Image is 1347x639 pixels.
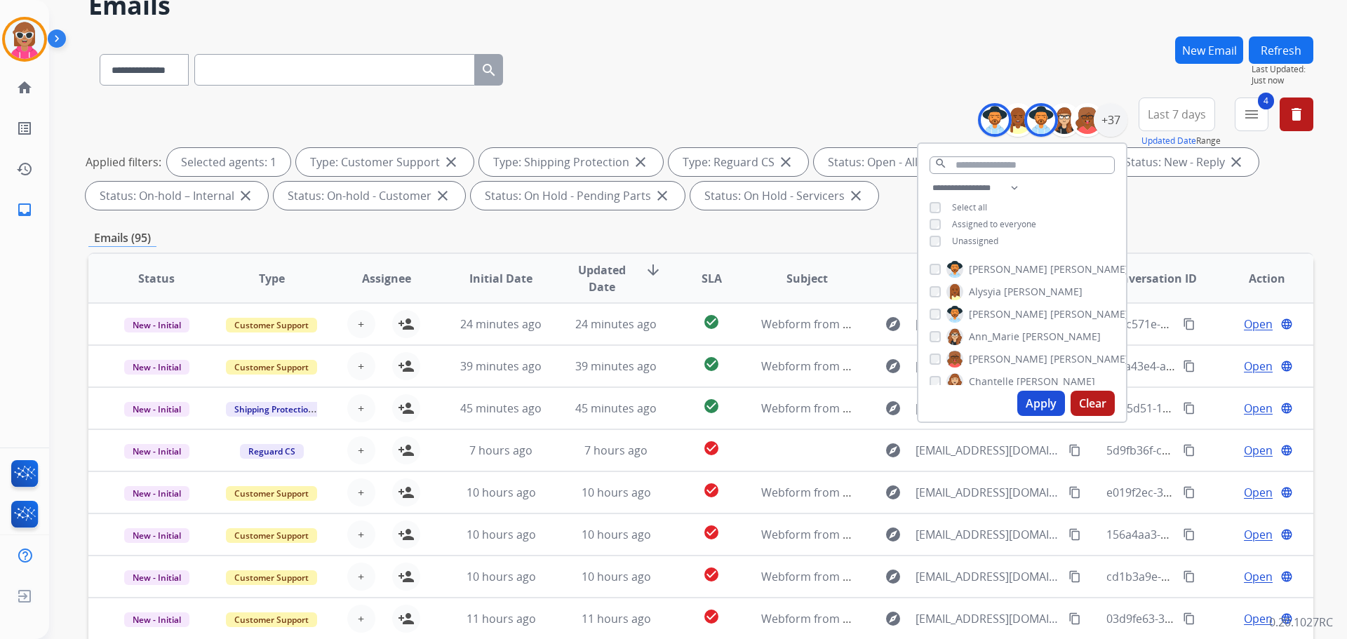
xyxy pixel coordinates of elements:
button: Updated Date [1141,135,1196,147]
mat-icon: person_add [398,442,415,459]
span: [EMAIL_ADDRESS][DOMAIN_NAME] [916,358,1060,375]
div: Status: On-hold – Internal [86,182,268,210]
span: 24 minutes ago [460,316,542,332]
span: cd1b3a9e-0b4b-4e98-a84b-89469f91d3f3 [1106,569,1320,584]
span: SLA [702,270,722,287]
div: +37 [1094,103,1127,137]
mat-icon: language [1280,570,1293,583]
span: Webform from [EMAIL_ADDRESS][DOMAIN_NAME] on [DATE] [761,611,1079,626]
mat-icon: content_copy [1068,570,1081,583]
span: Updated Date [570,262,634,295]
span: + [358,400,364,417]
span: [EMAIL_ADDRESS][DOMAIN_NAME] [916,610,1060,627]
span: 10 hours ago [467,527,536,542]
mat-icon: content_copy [1183,486,1195,499]
span: New - Initial [124,444,189,459]
span: 7 hours ago [469,443,532,458]
button: + [347,478,375,506]
span: Open [1244,316,1273,332]
button: + [347,310,375,338]
mat-icon: content_copy [1068,612,1081,625]
mat-icon: explore [885,610,902,627]
mat-icon: content_copy [1183,612,1195,625]
mat-icon: check_circle [703,440,720,457]
span: New - Initial [124,570,189,585]
span: + [358,610,364,627]
div: Type: Customer Support [296,148,474,176]
span: 03d9fe63-3434-4faa-b4e9-a04dac10a14f [1106,611,1315,626]
mat-icon: check_circle [703,524,720,541]
span: Last Updated: [1252,64,1313,75]
span: Customer Support [226,360,317,375]
span: Open [1244,610,1273,627]
span: Select all [952,201,987,213]
span: [PERSON_NAME] [969,352,1047,366]
mat-icon: explore [885,442,902,459]
mat-icon: language [1280,318,1293,330]
mat-icon: person_add [398,526,415,543]
th: Action [1198,254,1313,303]
div: Status: On Hold - Servicers [690,182,878,210]
mat-icon: list_alt [16,120,33,137]
span: New - Initial [124,318,189,332]
mat-icon: close [237,187,254,204]
mat-icon: content_copy [1183,318,1195,330]
div: Type: Shipping Protection [479,148,663,176]
button: + [347,436,375,464]
button: Clear [1071,391,1115,416]
mat-icon: check_circle [703,566,720,583]
button: + [347,563,375,591]
span: 7 hours ago [584,443,648,458]
button: Last 7 days [1139,97,1215,131]
span: Range [1141,135,1221,147]
mat-icon: close [777,154,794,170]
span: Chantelle [969,375,1014,389]
span: Webform from [EMAIL_ADDRESS][DOMAIN_NAME] on [DATE] [761,569,1079,584]
mat-icon: explore [885,358,902,375]
mat-icon: close [632,154,649,170]
span: 4 [1258,93,1274,109]
span: Webform from [EMAIL_ADDRESS][DOMAIN_NAME] on [DATE] [761,485,1079,500]
mat-icon: explore [885,568,902,585]
span: + [358,484,364,501]
div: Selected agents: 1 [167,148,290,176]
span: Webform from [EMAIL_ADDRESS][DOMAIN_NAME] on [DATE] [761,358,1079,374]
span: 5d9fb36f-c680-42ac-94cd-e8dca1c91641 [1106,443,1316,458]
span: [EMAIL_ADDRESS][DOMAIN_NAME] [916,484,1060,501]
mat-icon: person_add [398,610,415,627]
span: 10 hours ago [582,569,651,584]
span: 10 hours ago [467,569,536,584]
span: + [358,316,364,332]
span: New - Initial [124,612,189,627]
mat-icon: check_circle [703,314,720,330]
div: Status: New - Reply [1111,148,1259,176]
button: 4 [1235,97,1268,131]
mat-icon: content_copy [1183,402,1195,415]
mat-icon: person_add [398,484,415,501]
span: Customer Support [226,486,317,501]
mat-icon: language [1280,360,1293,372]
span: Customer Support [226,318,317,332]
span: New - Initial [124,528,189,543]
div: Status: On-hold - Customer [274,182,465,210]
span: [PERSON_NAME] [969,307,1047,321]
p: Emails (95) [88,229,156,247]
div: Status: Open - All [814,148,951,176]
button: Refresh [1249,36,1313,64]
span: [PERSON_NAME] [1017,375,1095,389]
div: Type: Reguard CS [669,148,808,176]
span: [PERSON_NAME] [1004,285,1083,299]
span: [EMAIL_ADDRESS][DOMAIN_NAME] [916,316,1060,332]
img: avatar [5,20,44,59]
span: [PERSON_NAME] [1050,262,1129,276]
span: Customer Support [226,612,317,627]
span: + [358,442,364,459]
mat-icon: content_copy [1068,486,1081,499]
span: Last 7 days [1148,112,1206,117]
button: + [347,352,375,380]
mat-icon: history [16,161,33,177]
mat-icon: check_circle [703,356,720,372]
span: Webform from [EMAIL_ADDRESS][DOMAIN_NAME] on [DATE] [761,401,1079,416]
mat-icon: content_copy [1183,528,1195,541]
p: 0.20.1027RC [1269,614,1333,631]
